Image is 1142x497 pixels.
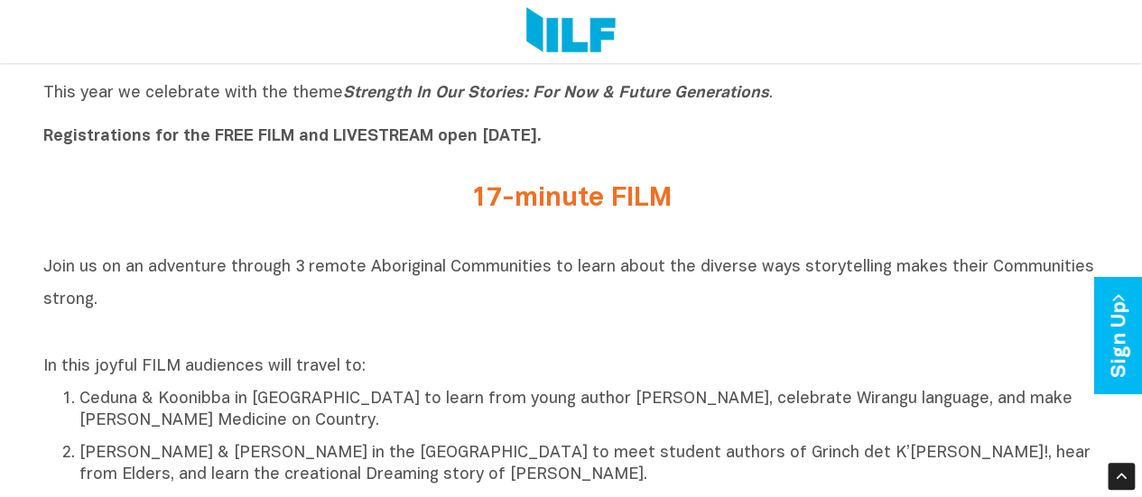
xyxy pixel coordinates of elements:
[43,40,1100,148] p: Indigenous Literacy Day 2025 will be held on and is a celebration of First Nations stories, cultu...
[1108,463,1135,490] div: Scroll Back to Top
[526,7,616,56] img: Logo
[233,184,910,214] h2: 17-minute FILM
[43,129,542,144] b: Registrations for the FREE FILM and LIVESTREAM open [DATE].
[79,389,1100,432] p: Ceduna & Koonibba in [GEOGRAPHIC_DATA] to learn from young author [PERSON_NAME], celebrate Wirang...
[43,260,1094,308] span: Join us on an adventure through 3 remote Aboriginal Communities to learn about the diverse ways s...
[343,86,769,101] i: Strength In Our Stories: For Now & Future Generations
[79,443,1100,486] p: [PERSON_NAME] & [PERSON_NAME] in the [GEOGRAPHIC_DATA] to meet student authors of Grinch det K’[P...
[43,356,1100,378] p: In this joyful FILM audiences will travel to:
